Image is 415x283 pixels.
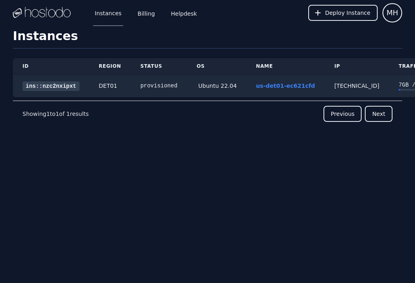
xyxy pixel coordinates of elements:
span: 1 [66,111,70,117]
span: 1 [46,111,50,117]
span: MH [387,7,398,18]
th: IP [325,58,389,75]
th: Region [89,58,131,75]
span: 1 [55,111,59,117]
div: DET01 [99,82,121,90]
div: Ubuntu 22.04 [197,82,237,90]
h1: Instances [13,29,402,49]
img: Logo [13,7,71,19]
div: [TECHNICAL_ID] [334,82,379,90]
button: Deploy Instance [308,5,378,21]
button: Next [365,106,393,122]
th: OS [187,58,246,75]
span: Deploy Instance [325,9,370,17]
nav: Pagination [13,101,402,127]
th: Name [246,58,325,75]
p: Showing to of results [22,110,89,118]
th: ID [13,58,89,75]
div: provisioned [140,82,177,90]
button: Previous [323,106,362,122]
th: Status [131,58,187,75]
a: us-det01-ec621cfd [256,83,315,89]
button: User menu [382,3,402,22]
a: ins::nzc2nxipxt [22,81,79,91]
